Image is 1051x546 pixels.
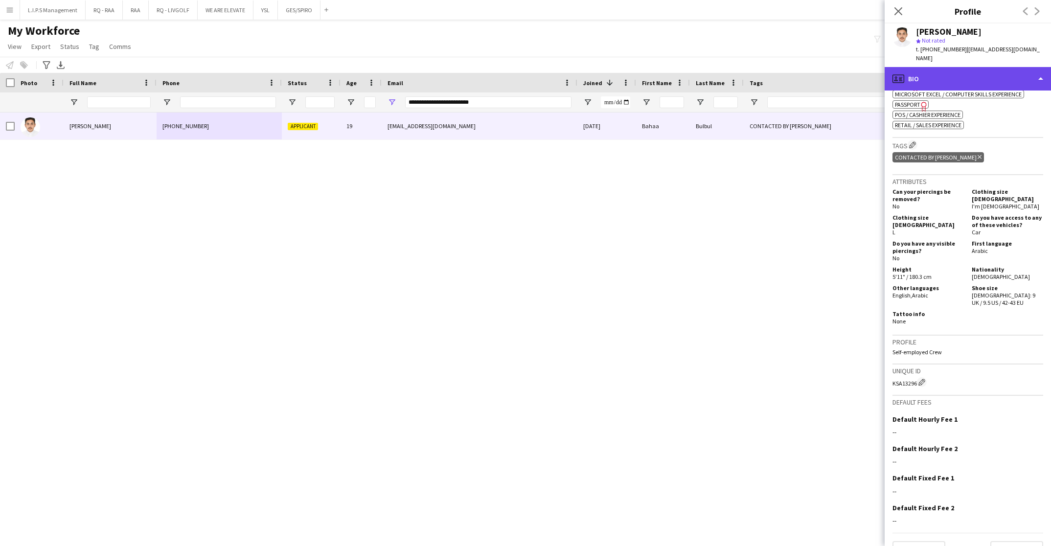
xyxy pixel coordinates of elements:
[892,457,1043,466] div: --
[892,284,964,292] h5: Other languages
[892,318,906,325] span: None
[972,228,981,236] span: Car
[388,79,403,87] span: Email
[892,487,1043,496] div: --
[364,96,376,108] input: Age Filter Input
[892,188,964,203] h5: Can your piercings be removed?
[972,203,1039,210] span: I'm [DEMOGRAPHIC_DATA]
[895,111,960,118] span: POS / Cashier experience
[405,96,571,108] input: Email Filter Input
[583,79,602,87] span: Joined
[690,113,744,139] div: Bulbul
[27,40,54,53] a: Export
[288,79,307,87] span: Status
[149,0,198,20] button: RQ - LIVGOLF
[109,42,131,51] span: Comms
[642,79,672,87] span: First Name
[892,292,912,299] span: English ,
[972,240,1043,247] h5: First language
[885,5,1051,18] h3: Profile
[892,140,1043,150] h3: Tags
[892,503,954,512] h3: Default Fixed Fee 2
[892,366,1043,375] h3: Unique ID
[162,98,171,107] button: Open Filter Menu
[388,98,396,107] button: Open Filter Menu
[892,273,932,280] span: 5'11" / 180.3 cm
[892,266,964,273] h5: Height
[123,0,149,20] button: RAA
[180,96,276,108] input: Phone Filter Input
[288,123,318,130] span: Applicant
[696,79,725,87] span: Last Name
[892,474,954,482] h3: Default Fixed Fee 1
[162,79,180,87] span: Phone
[21,117,40,137] img: Bahaa Bulbul
[55,59,67,71] app-action-btn: Export XLSX
[885,67,1051,91] div: Bio
[892,428,1043,436] div: --
[69,98,78,107] button: Open Filter Menu
[583,98,592,107] button: Open Filter Menu
[278,0,320,20] button: GES/SPIRO
[972,188,1043,203] h5: Clothing size [DEMOGRAPHIC_DATA]
[346,79,357,87] span: Age
[198,0,253,20] button: WE ARE ELEVATE
[288,98,297,107] button: Open Filter Menu
[20,0,86,20] button: L.I.P.S Management
[56,40,83,53] a: Status
[972,273,1030,280] span: [DEMOGRAPHIC_DATA]
[85,40,103,53] a: Tag
[87,96,151,108] input: Full Name Filter Input
[892,228,895,236] span: L
[892,152,984,162] div: CONTACTED BY [PERSON_NAME]
[912,292,928,299] span: Arabic
[892,377,1043,387] div: KSA13296
[696,98,705,107] button: Open Filter Menu
[892,310,964,318] h5: Tattoo info
[69,79,96,87] span: Full Name
[750,79,763,87] span: Tags
[601,96,630,108] input: Joined Filter Input
[157,113,282,139] div: [PHONE_NUMBER]
[892,203,899,210] span: No
[892,398,1043,407] h3: Default fees
[8,42,22,51] span: View
[972,214,1043,228] h5: Do you have access to any of these vehicles?
[892,415,958,424] h3: Default Hourly Fee 1
[346,98,355,107] button: Open Filter Menu
[892,240,964,254] h5: Do you have any visible piercings?
[8,23,80,38] span: My Workforce
[972,284,1043,292] h5: Shoe size
[744,113,962,139] div: CONTACTED BY [PERSON_NAME]
[41,59,52,71] app-action-btn: Advanced filters
[577,113,636,139] div: [DATE]
[636,113,690,139] div: Bahaa
[86,0,123,20] button: RQ - RAA
[972,266,1043,273] h5: Nationality
[21,79,37,87] span: Photo
[892,348,1043,356] p: Self-employed Crew
[892,214,964,228] h5: Clothing size [DEMOGRAPHIC_DATA]
[916,45,967,53] span: t. [PHONE_NUMBER]
[253,0,278,20] button: YSL
[750,98,758,107] button: Open Filter Menu
[892,177,1043,186] h3: Attributes
[892,338,1043,346] h3: Profile
[69,122,111,130] span: [PERSON_NAME]
[105,40,135,53] a: Comms
[916,45,1040,62] span: | [EMAIL_ADDRESS][DOMAIN_NAME]
[895,91,1022,98] span: Microsoft Excel / Computer skills experience
[341,113,382,139] div: 19
[767,96,957,108] input: Tags Filter Input
[89,42,99,51] span: Tag
[305,96,335,108] input: Status Filter Input
[972,292,1035,306] span: [DEMOGRAPHIC_DATA]: 9 UK / 9.5 US / 42-43 EU
[4,40,25,53] a: View
[892,516,1043,525] div: --
[892,444,958,453] h3: Default Hourly Fee 2
[31,42,50,51] span: Export
[895,121,961,129] span: Retail / Sales experience
[916,27,982,36] div: [PERSON_NAME]
[972,247,988,254] span: Arabic
[642,98,651,107] button: Open Filter Menu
